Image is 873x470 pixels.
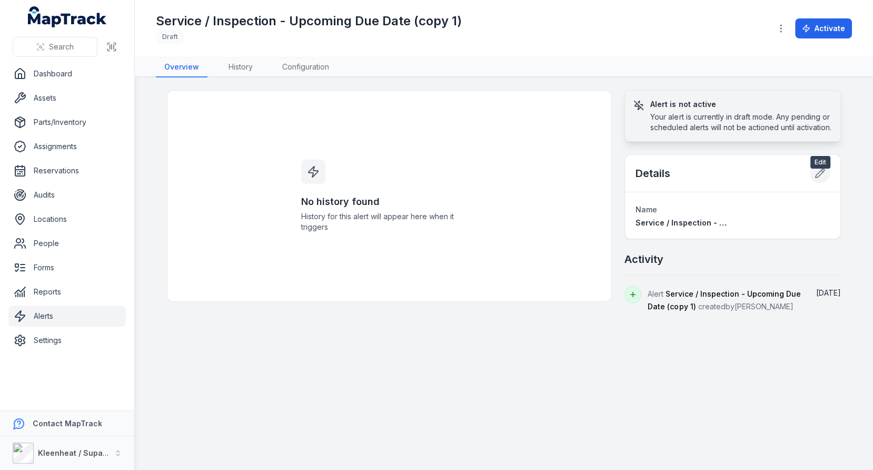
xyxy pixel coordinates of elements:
[274,57,338,77] a: Configuration
[8,87,126,109] a: Assets
[156,13,462,30] h1: Service / Inspection - Upcoming Due Date (copy 1)
[624,252,663,267] h2: Activity
[816,288,841,297] time: 24/09/2025, 4:41:39 pm
[636,218,824,227] span: Service / Inspection - Upcoming Due Date (copy 1)
[8,136,126,157] a: Assignments
[795,18,852,38] button: Activate
[650,112,832,133] div: Your alert is currently in draft mode. Any pending or scheduled alerts will not be actioned until...
[8,257,126,278] a: Forms
[648,289,800,311] span: Alert created by [PERSON_NAME]
[8,233,126,254] a: People
[8,160,126,181] a: Reservations
[636,166,670,181] h2: Details
[156,57,207,77] a: Overview
[28,6,107,27] a: MapTrack
[33,419,102,428] strong: Contact MapTrack
[8,209,126,230] a: Locations
[38,448,116,457] strong: Kleenheat / Supagas
[220,57,261,77] a: History
[8,330,126,351] a: Settings
[648,289,800,311] span: Service / Inspection - Upcoming Due Date (copy 1)
[636,205,657,214] span: Name
[8,281,126,302] a: Reports
[810,156,830,169] span: Edit
[816,288,841,297] span: [DATE]
[8,112,126,133] a: Parts/Inventory
[8,63,126,84] a: Dashboard
[49,42,74,52] span: Search
[650,99,832,110] h3: Alert is not active
[156,30,184,44] div: Draft
[13,37,97,57] button: Search
[301,194,478,209] h3: No history found
[301,211,478,232] span: History for this alert will appear here when it triggers
[8,306,126,327] a: Alerts
[8,184,126,205] a: Audits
